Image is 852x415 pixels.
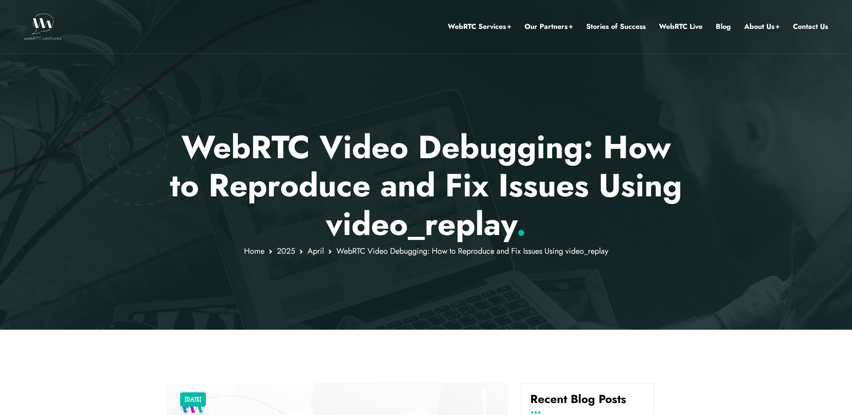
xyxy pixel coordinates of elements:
[277,245,295,257] a: 2025
[744,21,780,32] a: About Us
[516,201,526,247] span: .
[244,245,264,257] a: Home
[793,21,828,32] a: Contact Us
[586,21,646,32] a: Stories of Success
[166,128,686,243] p: WebRTC Video Debugging: How to Reproduce and Fix Issues Using video_replay
[308,245,324,257] a: April
[530,392,645,413] h4: Recent Blog Posts
[525,21,573,32] a: Our Partners
[716,21,731,32] a: Blog
[24,13,62,40] img: WebRTC.ventures
[336,245,608,257] span: WebRTC Video Debugging: How to Reproduce and Fix Issues Using video_replay
[659,21,702,32] a: WebRTC Live
[185,394,201,405] a: [DATE]
[448,21,511,32] a: WebRTC Services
